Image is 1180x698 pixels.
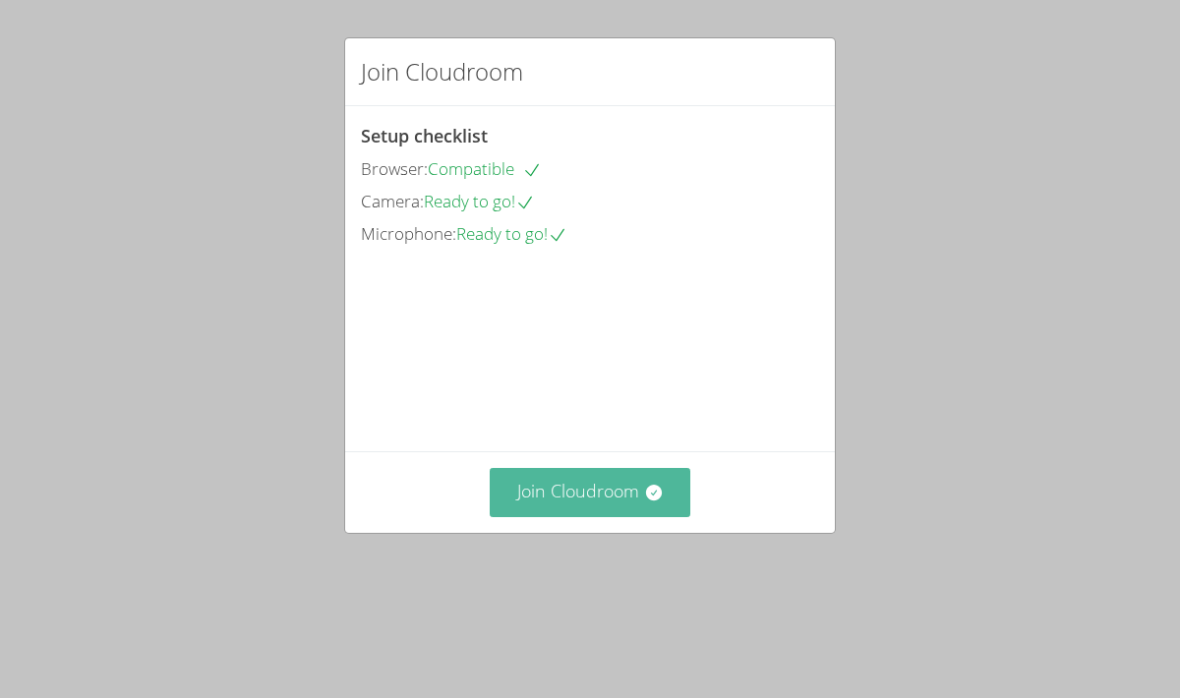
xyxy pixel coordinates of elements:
[424,190,535,212] span: Ready to go!
[490,468,691,516] button: Join Cloudroom
[456,222,567,245] span: Ready to go!
[361,124,488,147] span: Setup checklist
[361,190,424,212] span: Camera:
[361,54,523,89] h2: Join Cloudroom
[361,157,428,180] span: Browser:
[361,222,456,245] span: Microphone:
[428,157,542,180] span: Compatible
